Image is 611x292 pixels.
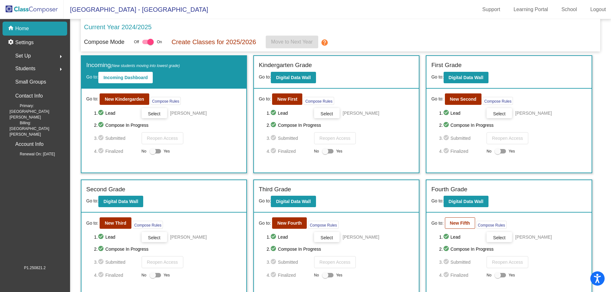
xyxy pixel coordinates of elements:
span: 1. Lead [439,109,483,117]
span: 3. Submitted [439,258,483,266]
button: New Fourth [272,217,307,229]
span: Go to: [431,74,443,79]
mat-icon: check_circle [98,233,105,241]
span: Reopen Access [320,136,350,141]
span: [PERSON_NAME] [515,234,552,240]
button: Reopen Access [314,132,356,144]
span: Go to: [86,198,98,203]
mat-icon: check_circle [443,271,451,279]
span: [PERSON_NAME] [170,234,207,240]
mat-icon: check_circle [98,121,105,129]
mat-icon: check_circle [98,147,105,155]
button: Reopen Access [142,256,183,268]
mat-icon: settings [8,39,15,46]
span: Go to: [259,220,271,227]
span: 4. Finalized [94,147,138,155]
label: Kindergarten Grade [259,61,312,70]
button: New Kindergarden [100,93,149,105]
span: Billing: [GEOGRAPHIC_DATA][PERSON_NAME] [10,120,67,137]
button: Digital Data Wall [98,196,143,207]
label: Incoming [86,61,180,70]
b: New First [277,97,297,102]
a: Logout [585,4,611,15]
b: Digital Data Wall [276,75,311,80]
button: New Second [445,93,481,105]
mat-icon: check_circle [443,134,451,142]
span: Select [148,111,160,116]
button: Select [487,232,512,242]
span: 1. Lead [94,109,138,117]
mat-icon: check_circle [443,147,451,155]
p: Settings [15,39,34,46]
b: Digital Data Wall [449,75,483,80]
mat-icon: home [8,25,15,32]
p: Account Info [15,140,44,149]
span: 1. Lead [267,233,311,241]
button: Compose Rules [133,221,163,229]
span: Select [320,235,333,240]
b: New Kindergarden [105,97,144,102]
span: (New students moving into lowest grade) [111,64,180,68]
button: Reopen Access [142,132,183,144]
button: Digital Data Wall [444,196,488,207]
span: Go to: [431,198,443,203]
mat-icon: check_circle [270,245,278,253]
span: Select [320,111,333,116]
span: Go to: [86,74,98,79]
span: Set Up [15,51,31,60]
span: Reopen Access [492,260,523,265]
button: New Third [100,217,131,229]
button: Digital Data Wall [444,72,488,83]
mat-icon: check_circle [98,271,105,279]
span: 2. Compose In Progress [439,121,587,129]
button: Select [314,232,340,242]
button: Select [314,108,340,118]
b: New Fourth [277,221,302,226]
span: 1. Lead [267,109,311,117]
p: Current Year 2024/2025 [84,22,151,32]
button: Reopen Access [314,256,356,268]
button: New Fifth [445,217,475,229]
span: 2. Compose In Progress [267,121,414,129]
span: 2. Compose In Progress [94,121,242,129]
b: New Second [450,97,476,102]
b: New Fifth [450,221,470,226]
b: Digital Data Wall [449,199,483,204]
span: [GEOGRAPHIC_DATA] - [GEOGRAPHIC_DATA] [64,4,208,15]
span: Go to: [259,96,271,102]
mat-icon: check_circle [443,121,451,129]
span: No [314,272,319,278]
button: Compose Rules [304,97,334,105]
span: Students [15,64,35,73]
span: 2. Compose In Progress [94,245,242,253]
span: Reopen Access [320,260,350,265]
span: No [142,272,146,278]
span: 1. Lead [94,233,138,241]
span: 4. Finalized [94,271,138,279]
span: 1. Lead [439,233,483,241]
span: 3. Submitted [94,134,138,142]
span: Renewal On: [DATE] [10,151,55,157]
span: 2. Compose In Progress [267,245,414,253]
mat-icon: check_circle [98,245,105,253]
span: Go to: [86,220,98,227]
span: Go to: [86,96,98,102]
a: School [556,4,582,15]
span: [PERSON_NAME] [343,234,379,240]
span: Yes [509,271,515,279]
mat-icon: check_circle [443,233,451,241]
button: Digital Data Wall [271,72,316,83]
span: Yes [164,147,170,155]
span: Reopen Access [492,136,523,141]
mat-icon: check_circle [270,134,278,142]
span: Yes [164,271,170,279]
mat-icon: check_circle [98,258,105,266]
b: Incoming Dashboard [103,75,148,80]
span: 4. Finalized [439,271,483,279]
button: Move to Next Year [266,36,318,48]
span: Yes [509,147,515,155]
span: Select [148,235,160,240]
button: Select [142,232,167,242]
span: Select [493,235,506,240]
span: No [142,148,146,154]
